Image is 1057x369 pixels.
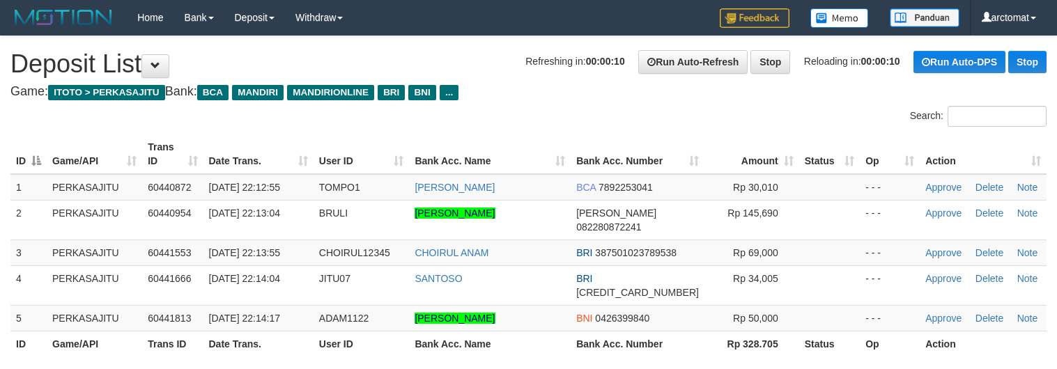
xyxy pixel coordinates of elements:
[638,50,748,74] a: Run Auto-Refresh
[975,182,1003,193] a: Delete
[733,182,778,193] span: Rp 30,010
[727,207,778,219] span: Rp 145,690
[10,134,47,174] th: ID: activate to sort column descending
[861,56,900,67] strong: 00:00:10
[720,8,789,28] img: Feedback.jpg
[890,8,959,27] img: panduan.png
[799,331,861,356] th: Status
[733,313,778,324] span: Rp 50,000
[415,247,488,258] a: CHOIRUL ANAM
[576,182,596,193] span: BCA
[47,200,142,240] td: PERKASAJITU
[920,134,1047,174] th: Action: activate to sort column ascending
[910,106,1047,127] label: Search:
[975,313,1003,324] a: Delete
[925,247,962,258] a: Approve
[1017,182,1038,193] a: Note
[1017,247,1038,258] a: Note
[409,331,571,356] th: Bank Acc. Name
[1017,207,1038,219] a: Note
[10,331,47,356] th: ID
[47,305,142,331] td: PERKASAJITU
[10,265,47,305] td: 4
[142,331,203,356] th: Trans ID
[319,247,390,258] span: CHOIRUL12345
[10,240,47,265] td: 3
[576,287,699,298] span: Copy 627301016344538 to clipboard
[232,85,284,100] span: MANDIRI
[319,273,350,284] span: JITU07
[975,273,1003,284] a: Delete
[203,134,314,174] th: Date Trans.: activate to sort column ascending
[925,313,962,324] a: Approve
[920,331,1047,356] th: Action
[47,174,142,201] td: PERKASAJITU
[440,85,458,100] span: ...
[415,313,495,324] a: [PERSON_NAME]
[948,106,1047,127] input: Search:
[975,247,1003,258] a: Delete
[47,265,142,305] td: PERKASAJITU
[576,273,592,284] span: BRI
[142,134,203,174] th: Trans ID: activate to sort column ascending
[913,51,1005,73] a: Run Auto-DPS
[804,56,900,67] span: Reloading in:
[925,182,962,193] a: Approve
[1017,273,1038,284] a: Note
[860,331,920,356] th: Op
[925,207,962,219] a: Approve
[10,50,1047,78] h1: Deposit List
[860,305,920,331] td: - - -
[209,247,280,258] span: [DATE] 22:13:55
[415,273,462,284] a: SANTOSO
[209,207,280,219] span: [DATE] 22:13:04
[148,247,191,258] span: 60441553
[48,85,165,100] span: ITOTO > PERKASAJITU
[47,134,142,174] th: Game/API: activate to sort column ascending
[47,331,142,356] th: Game/API
[576,221,641,233] span: Copy 082280872241 to clipboard
[314,331,410,356] th: User ID
[148,273,191,284] span: 60441666
[975,207,1003,219] a: Delete
[319,207,348,219] span: BRULI
[408,85,435,100] span: BNI
[750,50,790,74] a: Stop
[525,56,624,67] span: Refreshing in:
[595,313,649,324] span: Copy 0426399840 to clipboard
[148,182,191,193] span: 60440872
[203,331,314,356] th: Date Trans.
[314,134,410,174] th: User ID: activate to sort column ascending
[10,174,47,201] td: 1
[209,182,280,193] span: [DATE] 22:12:55
[319,182,360,193] span: TOMPO1
[10,305,47,331] td: 5
[704,134,799,174] th: Amount: activate to sort column ascending
[209,273,280,284] span: [DATE] 22:14:04
[733,273,778,284] span: Rp 34,005
[1017,313,1038,324] a: Note
[148,207,191,219] span: 60440954
[10,200,47,240] td: 2
[860,134,920,174] th: Op: activate to sort column ascending
[148,313,191,324] span: 60441813
[415,207,495,219] a: [PERSON_NAME]
[378,85,405,100] span: BRI
[576,247,592,258] span: BRI
[599,182,653,193] span: Copy 7892253041 to clipboard
[209,313,280,324] span: [DATE] 22:14:17
[576,207,656,219] span: [PERSON_NAME]
[586,56,625,67] strong: 00:00:10
[704,331,799,356] th: Rp 328.705
[409,134,571,174] th: Bank Acc. Name: activate to sort column ascending
[571,134,704,174] th: Bank Acc. Number: activate to sort column ascending
[595,247,677,258] span: Copy 387501023789538 to clipboard
[10,7,116,28] img: MOTION_logo.png
[733,247,778,258] span: Rp 69,000
[810,8,869,28] img: Button%20Memo.svg
[576,313,592,324] span: BNI
[925,273,962,284] a: Approve
[860,200,920,240] td: - - -
[860,174,920,201] td: - - -
[197,85,229,100] span: BCA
